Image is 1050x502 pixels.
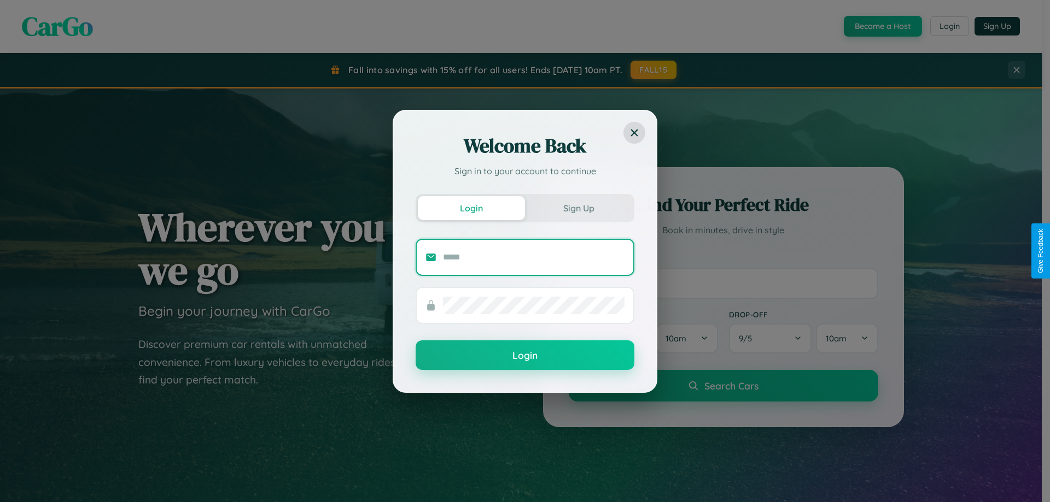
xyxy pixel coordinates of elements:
[416,164,634,178] p: Sign in to your account to continue
[418,196,525,220] button: Login
[525,196,632,220] button: Sign Up
[416,133,634,159] h2: Welcome Back
[416,340,634,370] button: Login
[1037,229,1045,273] div: Give Feedback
